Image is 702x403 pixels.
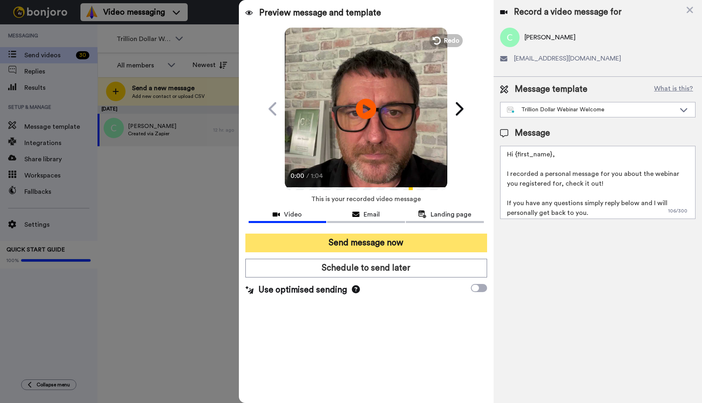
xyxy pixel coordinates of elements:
span: Landing page [431,210,471,219]
textarea: Hi {first_name}, I recorded a personal message for you about the webinar you registered for, chec... [500,146,695,219]
span: 0:00 [290,171,305,181]
span: 1:04 [311,171,325,181]
span: [EMAIL_ADDRESS][DOMAIN_NAME] [514,54,621,63]
span: Email [364,210,380,219]
img: nextgen-template.svg [507,107,515,113]
span: This is your recorded video message [311,190,421,208]
span: Message template [515,83,587,95]
button: Send message now [245,234,487,252]
button: What is this? [652,83,695,95]
span: Video [284,210,302,219]
span: Message [515,127,550,139]
span: / [306,171,309,181]
span: Use optimised sending [258,284,347,296]
button: Schedule to send later [245,259,487,277]
div: Trillion Dollar Webinar Welcome [507,106,676,114]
